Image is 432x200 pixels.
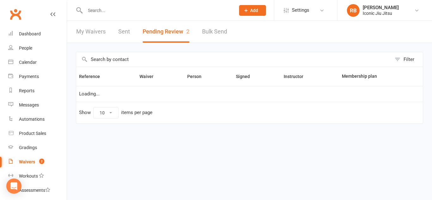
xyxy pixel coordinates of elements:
span: Person [187,74,208,79]
div: People [19,45,32,51]
a: Gradings [8,141,67,155]
a: Sent [118,21,130,43]
a: Dashboard [8,27,67,41]
a: Product Sales [8,126,67,141]
span: Signed [236,74,257,79]
button: Person [187,73,208,80]
div: Filter [404,56,414,63]
div: Workouts [19,173,38,179]
span: Reference [79,74,107,79]
a: Waivers 2 [8,155,67,169]
input: Search... [83,6,231,15]
a: My Waivers [76,21,106,43]
a: Clubworx [8,6,23,22]
th: Membership plan [339,67,413,86]
div: Messages [19,102,39,107]
div: Dashboard [19,31,41,36]
span: Waiver [139,74,160,79]
a: Assessments [8,183,67,197]
a: Payments [8,70,67,84]
div: items per page [121,110,152,115]
div: Iconic Jiu Jitsu [363,10,399,16]
div: Reports [19,88,34,93]
a: Messages [8,98,67,112]
div: Gradings [19,145,37,150]
a: Workouts [8,169,67,183]
button: Signed [236,73,257,80]
div: Payments [19,74,39,79]
div: Product Sales [19,131,46,136]
button: Instructor [284,73,310,80]
a: Bulk Send [202,21,227,43]
input: Search by contact [76,52,392,67]
div: [PERSON_NAME] [363,5,399,10]
span: Add [250,8,258,13]
div: Assessments [19,188,50,193]
div: RB [347,4,360,17]
button: Reference [79,73,107,80]
div: Waivers [19,159,35,164]
span: 2 [39,159,44,164]
button: Add [239,5,266,16]
a: People [8,41,67,55]
span: Settings [292,3,309,17]
div: Open Intercom Messenger [6,179,22,194]
button: Pending Review2 [143,21,189,43]
a: Calendar [8,55,67,70]
td: Loading... [76,86,423,102]
span: Instructor [284,74,310,79]
a: Automations [8,112,67,126]
span: 2 [186,28,189,35]
div: Show [79,107,152,118]
button: Filter [392,52,423,67]
div: Calendar [19,60,37,65]
div: Automations [19,117,45,122]
button: Waiver [139,73,160,80]
a: Reports [8,84,67,98]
